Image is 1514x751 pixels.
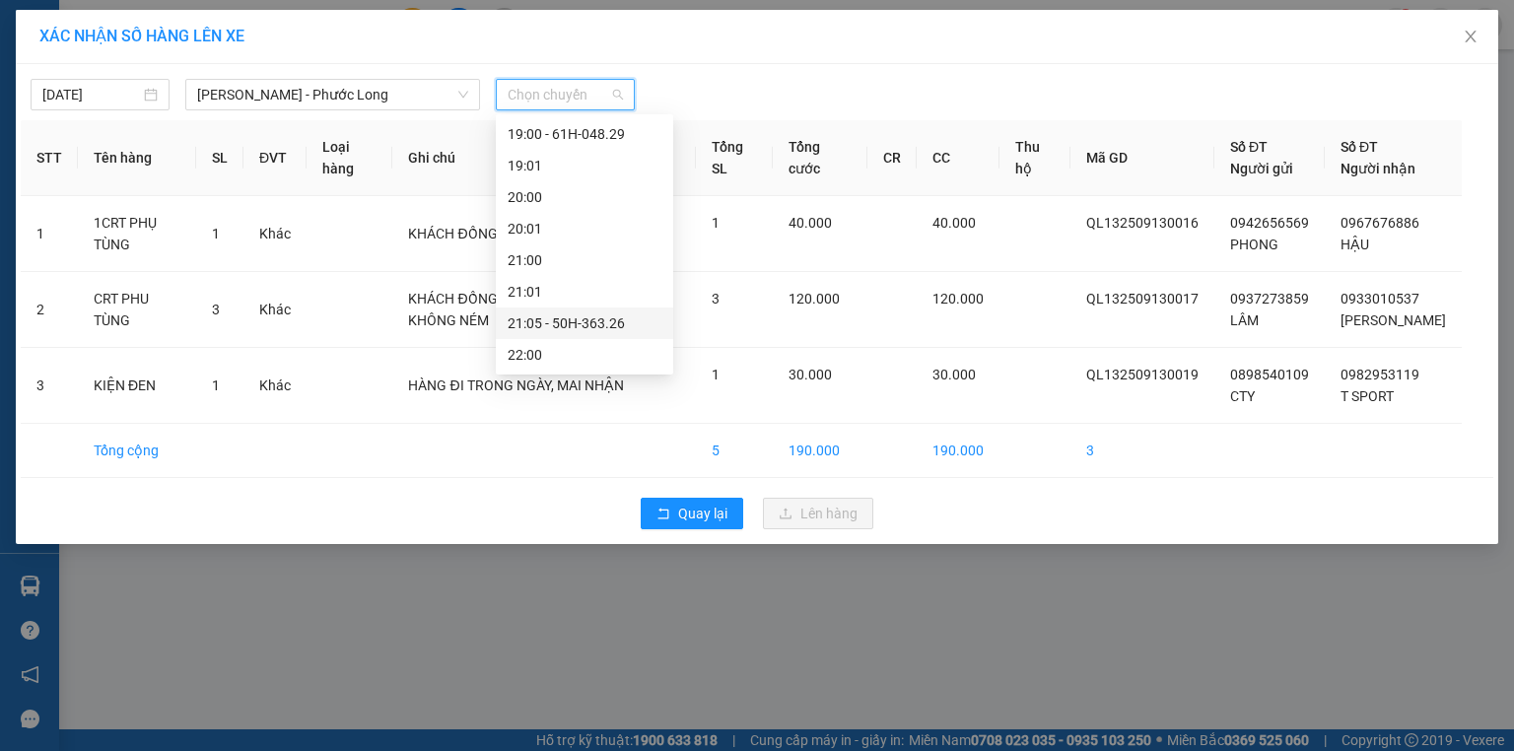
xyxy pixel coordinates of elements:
[932,367,976,382] span: 30.000
[917,120,999,196] th: CC
[78,120,196,196] th: Tên hàng
[763,498,873,529] button: uploadLên hàng
[678,503,727,524] span: Quay lại
[392,120,696,196] th: Ghi chú
[78,272,196,348] td: CRT PHU TÙNG
[508,123,661,145] div: 19:00 - 61H-048.29
[508,186,661,208] div: 20:00
[789,367,832,382] span: 30.000
[508,249,661,271] div: 21:00
[1341,161,1415,176] span: Người nhận
[1463,29,1479,44] span: close
[197,80,468,109] span: Hồ Chí Minh - Phước Long
[1086,291,1199,307] span: QL132509130017
[1070,424,1214,478] td: 3
[196,120,243,196] th: SL
[1230,312,1259,328] span: LÂM
[1341,367,1419,382] span: 0982953119
[78,348,196,424] td: KIỆN ĐEN
[21,348,78,424] td: 3
[508,344,661,366] div: 22:00
[508,155,661,176] div: 19:01
[789,291,840,307] span: 120.000
[21,120,78,196] th: STT
[1230,291,1309,307] span: 0937273859
[508,80,623,109] span: Chọn chuyến
[39,27,244,45] span: XÁC NHẬN SỐ HÀNG LÊN XE
[641,498,743,529] button: rollbackQuay lại
[1341,312,1446,328] span: [PERSON_NAME]
[243,196,307,272] td: Khác
[1230,237,1278,252] span: PHONG
[42,84,140,105] input: 13/09/2025
[408,291,666,328] span: KHÁCH ĐỒNG Ý MAI NHẬN, HÀNG DỄ VỠ KHÔNG NÉM
[78,196,196,272] td: 1CRT PHỤ TÙNG
[212,377,220,393] span: 1
[712,291,720,307] span: 3
[508,218,661,239] div: 20:01
[1443,10,1498,65] button: Close
[1086,367,1199,382] span: QL132509130019
[932,291,984,307] span: 120.000
[1341,388,1394,404] span: T SPORT
[712,367,720,382] span: 1
[243,348,307,424] td: Khác
[1086,215,1199,231] span: QL132509130016
[508,281,661,303] div: 21:01
[508,312,661,334] div: 21:05 - 50H-363.26
[1341,215,1419,231] span: 0967676886
[243,272,307,348] td: Khác
[1341,237,1369,252] span: HẬU
[408,377,623,393] span: HÀNG ĐI TRONG NGÀY, MAI NHẬN
[457,89,469,101] span: down
[243,120,307,196] th: ĐVT
[307,120,393,196] th: Loại hàng
[773,424,866,478] td: 190.000
[212,302,220,317] span: 3
[773,120,866,196] th: Tổng cước
[696,120,773,196] th: Tổng SL
[408,226,578,241] span: KHÁCH ĐỒNG Ý MAI NHẬN
[1070,120,1214,196] th: Mã GD
[932,215,976,231] span: 40.000
[656,507,670,522] span: rollback
[1230,367,1309,382] span: 0898540109
[696,424,773,478] td: 5
[1230,388,1255,404] span: CTY
[1341,291,1419,307] span: 0933010537
[1230,139,1268,155] span: Số ĐT
[789,215,832,231] span: 40.000
[21,272,78,348] td: 2
[999,120,1070,196] th: Thu hộ
[1341,139,1378,155] span: Số ĐT
[212,226,220,241] span: 1
[78,424,196,478] td: Tổng cộng
[712,215,720,231] span: 1
[917,424,999,478] td: 190.000
[21,196,78,272] td: 1
[1230,215,1309,231] span: 0942656569
[867,120,917,196] th: CR
[1230,161,1293,176] span: Người gửi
